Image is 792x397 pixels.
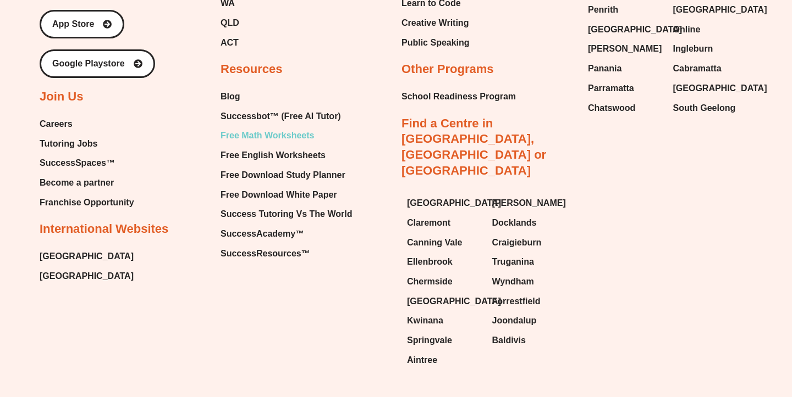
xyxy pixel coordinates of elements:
[40,89,83,105] h2: Join Us
[221,245,352,262] a: SuccessResources™
[588,100,662,116] a: Chatswood
[40,116,73,132] span: Careers
[588,2,662,18] a: Penrith
[588,80,662,97] a: Parramatta
[221,206,352,222] a: Success Tutoring Vs The World
[221,127,314,144] span: Free Math Worksheets
[673,100,736,116] span: South Geelong
[492,234,542,251] span: Craigieburn
[40,221,168,237] h2: International Websites
[492,254,566,270] a: Truganina
[221,15,239,31] span: QLD
[588,21,662,38] a: [GEOGRAPHIC_DATA]
[492,234,566,251] a: Craigieburn
[407,254,453,270] span: Ellenbrook
[221,187,337,203] span: Free Download White Paper
[588,80,634,97] span: Parramatta
[221,167,352,183] a: Free Download Study Planner
[407,234,481,251] a: Canning Vale
[40,268,134,284] a: [GEOGRAPHIC_DATA]
[673,2,747,18] a: [GEOGRAPHIC_DATA]
[407,293,501,310] span: [GEOGRAPHIC_DATA]
[492,273,534,290] span: Wyndham
[407,332,481,349] a: Springvale
[407,215,481,231] a: Claremont
[407,273,481,290] a: Chermside
[673,41,747,57] a: Ingleburn
[402,88,516,105] a: School Readiness Program
[492,332,526,349] span: Baldivis
[221,15,315,31] a: QLD
[221,35,239,51] span: ACT
[492,215,566,231] a: Docklands
[52,59,125,68] span: Google Playstore
[603,273,792,397] div: Chat Widget
[673,60,722,77] span: Cabramatta
[221,88,240,105] span: Blog
[588,41,662,57] span: [PERSON_NAME]
[40,155,115,171] span: SuccessSpaces™
[492,254,534,270] span: Truganina
[588,41,662,57] a: [PERSON_NAME]
[40,10,124,38] a: App Store
[40,116,134,132] a: Careers
[492,293,541,310] span: Forrestfield
[407,312,481,329] a: Kwinana
[673,21,747,38] a: Online
[40,49,155,78] a: Google Playstore
[402,61,494,77] h2: Other Programs
[673,21,701,38] span: Online
[492,195,566,211] a: [PERSON_NAME]
[402,15,470,31] a: Creative Writing
[407,352,437,368] span: Aintree
[221,245,310,262] span: SuccessResources™
[492,312,537,329] span: Joondalup
[673,100,747,116] a: South Geelong
[40,136,134,152] a: Tutoring Jobs
[407,352,481,368] a: Aintree
[221,88,352,105] a: Blog
[588,21,682,38] span: [GEOGRAPHIC_DATA]
[52,20,94,29] span: App Store
[588,2,618,18] span: Penrith
[407,312,443,329] span: Kwinana
[40,175,134,191] a: Become a partner
[221,187,352,203] a: Free Download White Paper
[221,147,352,164] a: Free English Worksheets
[40,175,114,191] span: Become a partner
[40,194,134,211] a: Franchise Opportunity
[588,100,635,116] span: Chatswood
[40,248,134,265] a: [GEOGRAPHIC_DATA]
[407,254,481,270] a: Ellenbrook
[492,312,566,329] a: Joondalup
[402,15,469,31] span: Creative Writing
[407,273,453,290] span: Chermside
[673,41,713,57] span: Ingleburn
[673,80,767,97] span: [GEOGRAPHIC_DATA]
[588,60,662,77] a: Panania
[402,35,470,51] a: Public Speaking
[588,60,621,77] span: Panania
[407,234,462,251] span: Canning Vale
[221,35,315,51] a: ACT
[407,195,481,211] a: [GEOGRAPHIC_DATA]
[407,215,450,231] span: Claremont
[492,293,566,310] a: Forrestfield
[221,147,326,164] span: Free English Worksheets
[492,273,566,290] a: Wyndham
[407,332,452,349] span: Springvale
[221,108,352,125] a: Successbot™ (Free AI Tutor)
[492,332,566,349] a: Baldivis
[221,61,283,77] h2: Resources
[221,226,352,242] a: SuccessAcademy™
[221,108,341,125] span: Successbot™ (Free AI Tutor)
[40,136,97,152] span: Tutoring Jobs
[407,293,481,310] a: [GEOGRAPHIC_DATA]
[221,167,345,183] span: Free Download Study Planner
